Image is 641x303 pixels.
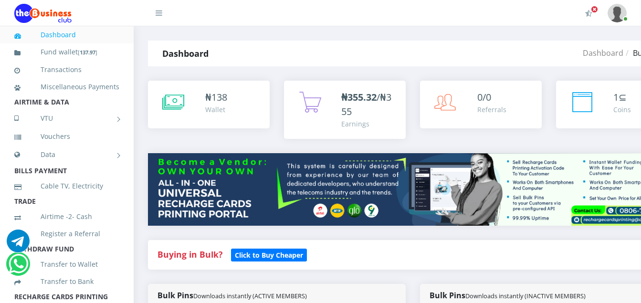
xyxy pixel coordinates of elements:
span: 0/0 [477,91,491,104]
small: Downloads instantly (INACTIVE MEMBERS) [465,292,586,300]
strong: Dashboard [162,48,209,59]
a: Transactions [14,59,119,81]
i: Activate Your Membership [585,10,592,17]
a: 0/0 Referrals [420,81,542,128]
span: 1 [613,91,619,104]
small: [ ] [78,49,97,56]
a: ₦138 Wallet [148,81,270,128]
span: Activate Your Membership [591,6,598,13]
small: Downloads instantly (ACTIVE MEMBERS) [193,292,307,300]
a: Transfer to Bank [14,271,119,293]
a: Data [14,143,119,167]
div: Earnings [341,119,396,129]
b: Click to Buy Cheaper [235,251,303,260]
div: Wallet [205,104,227,115]
div: ₦ [205,90,227,104]
strong: Bulk Pins [158,290,307,301]
strong: Buying in Bulk? [158,249,222,260]
div: Coins [613,104,631,115]
a: Cable TV, Electricity [14,175,119,197]
a: Register a Referral [14,223,119,245]
div: ⊆ [613,90,631,104]
a: Dashboard [583,48,623,58]
a: Transfer to Wallet [14,253,119,275]
b: ₦355.32 [341,91,377,104]
img: Logo [14,4,72,23]
a: VTU [14,106,119,130]
a: Dashboard [14,24,119,46]
a: ₦355.32/₦355 Earnings [284,81,406,139]
strong: Bulk Pins [430,290,586,301]
a: Fund wallet[137.97] [14,41,119,63]
a: Airtime -2- Cash [14,206,119,228]
a: Chat for support [9,260,28,275]
a: Miscellaneous Payments [14,76,119,98]
a: Vouchers [14,125,119,147]
span: 138 [211,91,227,104]
a: Chat for support [7,237,30,252]
span: /₦355 [341,91,391,118]
a: Click to Buy Cheaper [231,249,307,260]
img: User [608,4,627,22]
div: Referrals [477,104,506,115]
b: 137.97 [80,49,95,56]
